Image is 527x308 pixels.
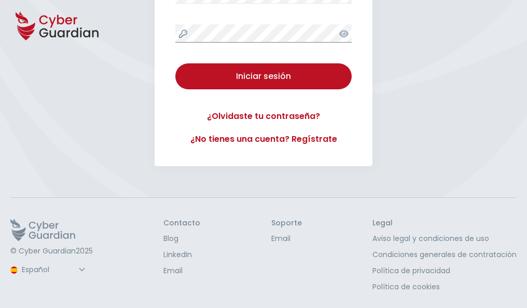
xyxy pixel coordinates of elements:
[372,219,517,228] h3: Legal
[10,247,93,256] p: © Cyber Guardian 2025
[372,265,517,276] a: Política de privacidad
[163,233,200,244] a: Blog
[271,233,302,244] a: Email
[163,249,200,260] a: LinkedIn
[271,219,302,228] h3: Soporte
[183,70,344,83] div: Iniciar sesión
[175,110,352,123] a: ¿Olvidaste tu contraseña?
[175,63,352,89] button: Iniciar sesión
[163,219,200,228] h3: Contacto
[372,249,517,260] a: Condiciones generales de contratación
[175,133,352,145] a: ¿No tienes una cuenta? Regístrate
[10,266,18,274] img: region-logo
[372,282,517,292] a: Política de cookies
[163,265,200,276] a: Email
[372,233,517,244] a: Aviso legal y condiciones de uso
